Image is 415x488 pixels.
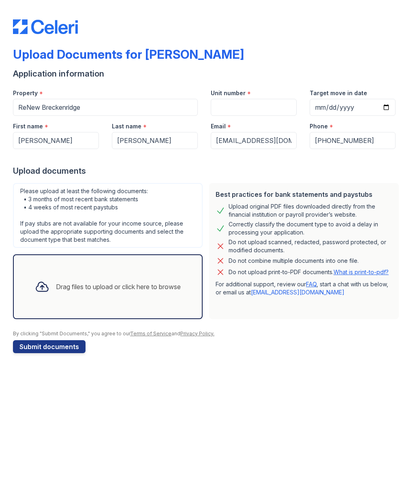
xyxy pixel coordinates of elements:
a: What is print-to-pdf? [334,269,389,275]
div: Correctly classify the document type to avoid a delay in processing your application. [229,220,392,237]
a: [EMAIL_ADDRESS][DOMAIN_NAME] [251,289,344,296]
div: Please upload at least the following documents: • 3 months of most recent bank statements • 4 wee... [13,183,203,248]
a: Terms of Service [130,330,171,337]
div: Upload documents [13,165,402,177]
p: For additional support, review our , start a chat with us below, or email us at [216,280,392,296]
label: Property [13,89,38,97]
img: CE_Logo_Blue-a8612792a0a2168367f1c8372b55b34899dd931a85d93a1a3d3e32e68fde9ad4.png [13,19,78,34]
div: Do not upload scanned, redacted, password protected, or modified documents. [229,238,392,254]
label: Phone [310,122,328,130]
div: Do not combine multiple documents into one file. [229,256,359,266]
label: Last name [112,122,141,130]
div: By clicking "Submit Documents," you agree to our and [13,330,402,337]
button: Submit documents [13,340,86,353]
p: Do not upload print-to-PDF documents. [229,268,389,276]
div: Upload original PDF files downloaded directly from the financial institution or payroll provider’... [229,202,392,219]
a: Privacy Policy. [180,330,214,337]
label: Email [211,122,226,130]
div: Drag files to upload or click here to browse [56,282,181,292]
label: Unit number [211,89,246,97]
div: Best practices for bank statements and paystubs [216,190,392,199]
a: FAQ [306,281,317,288]
label: First name [13,122,43,130]
div: Upload Documents for [PERSON_NAME] [13,47,244,62]
label: Target move in date [310,89,367,97]
div: Application information [13,68,402,79]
